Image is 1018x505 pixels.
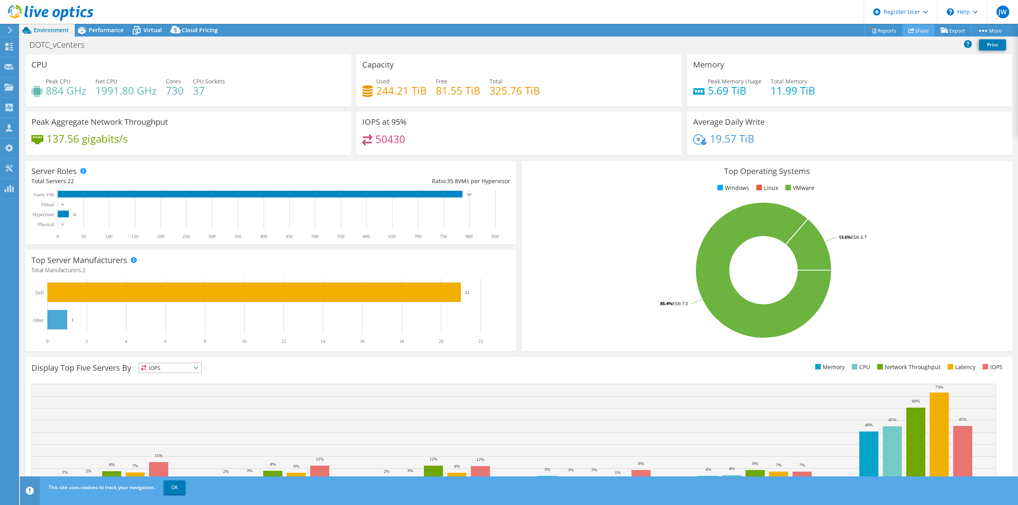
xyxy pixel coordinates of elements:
[68,177,74,185] span: 22
[776,462,782,467] text: 7%
[466,234,473,239] text: 800
[360,339,365,344] text: 16
[384,469,390,474] text: 2%
[715,184,749,192] li: Windows
[73,213,76,217] text: 22
[234,234,241,239] text: 350
[38,222,54,227] text: Physical
[31,167,77,176] h3: Server Roles
[693,60,724,69] h3: Memory
[47,134,128,143] h4: 137.56 gigabits/s
[247,468,253,473] text: 3%
[708,77,762,85] span: Peak Memory Usage
[959,417,967,422] text: 45%
[981,363,1002,371] li: IOPS
[492,234,499,239] text: 850
[62,470,68,474] text: 1%
[81,234,86,239] text: 50
[672,300,688,306] tspan: ESXi 7.0
[157,234,164,239] text: 200
[454,464,460,468] text: 6%
[399,339,404,344] text: 18
[223,469,229,474] text: 2%
[528,167,1006,176] h3: Top Operating Systems
[799,462,805,467] text: 7%
[839,234,851,240] tspan: 13.6%
[902,24,935,37] a: Share
[125,339,127,344] text: 4
[771,77,807,85] span: Total Memory
[544,467,550,472] text: 3%
[41,202,54,207] text: Virtual
[311,234,319,239] text: 500
[783,184,814,192] li: VMware
[105,234,113,239] text: 100
[31,177,271,186] div: Total Servers:
[429,457,437,461] text: 12%
[375,135,405,143] h4: 50430
[155,453,163,458] text: 15%
[109,462,115,467] text: 8%
[851,234,866,240] tspan: ESXi 6.7
[46,339,49,344] text: 0
[490,77,503,85] span: Total
[31,118,168,126] h3: Peak Aggregate Network Throughput
[971,24,1008,37] a: More
[752,461,758,466] text: 8%
[242,339,247,344] text: 10
[208,234,216,239] text: 300
[321,339,325,344] text: 14
[163,480,186,495] a: OK
[46,77,70,85] span: Peak CPU
[439,339,443,344] text: 20
[754,184,778,192] li: Linux
[729,466,735,471] text: 4%
[638,461,644,466] text: 8%
[62,223,64,226] text: 0
[71,317,74,322] text: 1
[31,60,47,69] h3: CPU
[33,317,44,323] text: Other
[293,464,299,468] text: 6%
[693,118,765,126] h3: Average Daily Write
[131,234,138,239] text: 150
[447,177,458,185] span: 35.8
[271,177,510,186] div: Ratio: VMs per Hypervisor
[979,39,1006,50] a: Print
[89,26,124,34] span: Performance
[31,266,510,275] h4: Total Manufacturers:
[436,86,480,95] h4: 81.55 TiB
[362,118,407,126] h3: IOPS at 95%
[281,339,286,344] text: 12
[850,363,870,371] li: CPU
[947,8,954,15] svg: \n
[62,203,64,207] text: 0
[31,256,127,265] h3: Top Server Manufacturers
[935,385,943,389] text: 73%
[660,300,672,306] tspan: 86.4%
[490,86,540,95] h4: 325.76 TiB
[193,77,225,85] span: CPU Sockets
[997,6,1009,18] span: JW
[34,192,54,197] text: Guest VM
[465,290,469,295] text: 21
[710,134,754,143] h4: 19.57 TiB
[363,234,370,239] text: 600
[440,234,447,239] text: 750
[316,457,324,461] text: 12%
[934,24,971,37] a: Export
[705,467,711,472] text: 4%
[478,339,483,344] text: 22
[865,422,873,427] text: 40%
[166,86,184,95] h4: 730
[260,234,267,239] text: 400
[476,457,484,462] text: 12%
[414,234,422,239] text: 700
[946,363,975,371] li: Latency
[46,86,86,95] h4: 884 GHz
[771,86,815,95] h4: 11.99 TiB
[26,41,97,49] h1: DOTC_vCenters
[49,484,155,491] span: This site uses cookies to track your navigation.
[204,339,206,344] text: 8
[85,468,91,473] text: 2%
